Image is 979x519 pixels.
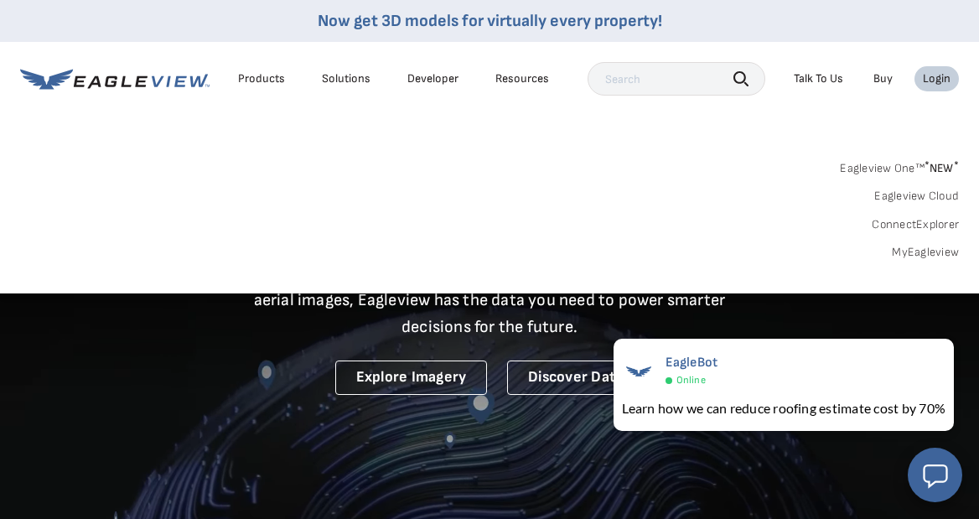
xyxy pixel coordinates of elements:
[233,260,746,340] p: A new era starts here. Built on more than 3.5 billion high-resolution aerial images, Eagleview ha...
[908,448,962,502] button: Open chat window
[925,161,959,175] span: NEW
[794,71,843,86] div: Talk To Us
[676,374,706,387] span: Online
[318,11,662,31] a: Now get 3D models for virtually every property!
[923,71,951,86] div: Login
[407,71,458,86] a: Developer
[874,189,959,204] a: Eagleview Cloud
[495,71,549,86] div: Resources
[892,245,959,260] a: MyEagleview
[588,62,765,96] input: Search
[872,217,959,232] a: ConnectExplorer
[622,355,655,388] img: EagleBot
[507,361,644,395] a: Discover Data
[622,398,945,418] div: Learn how we can reduce roofing estimate cost by 70%
[322,71,370,86] div: Solutions
[666,355,718,371] span: EagleBot
[840,156,959,175] a: Eagleview One™*NEW*
[873,71,893,86] a: Buy
[335,361,488,395] a: Explore Imagery
[238,71,285,86] div: Products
